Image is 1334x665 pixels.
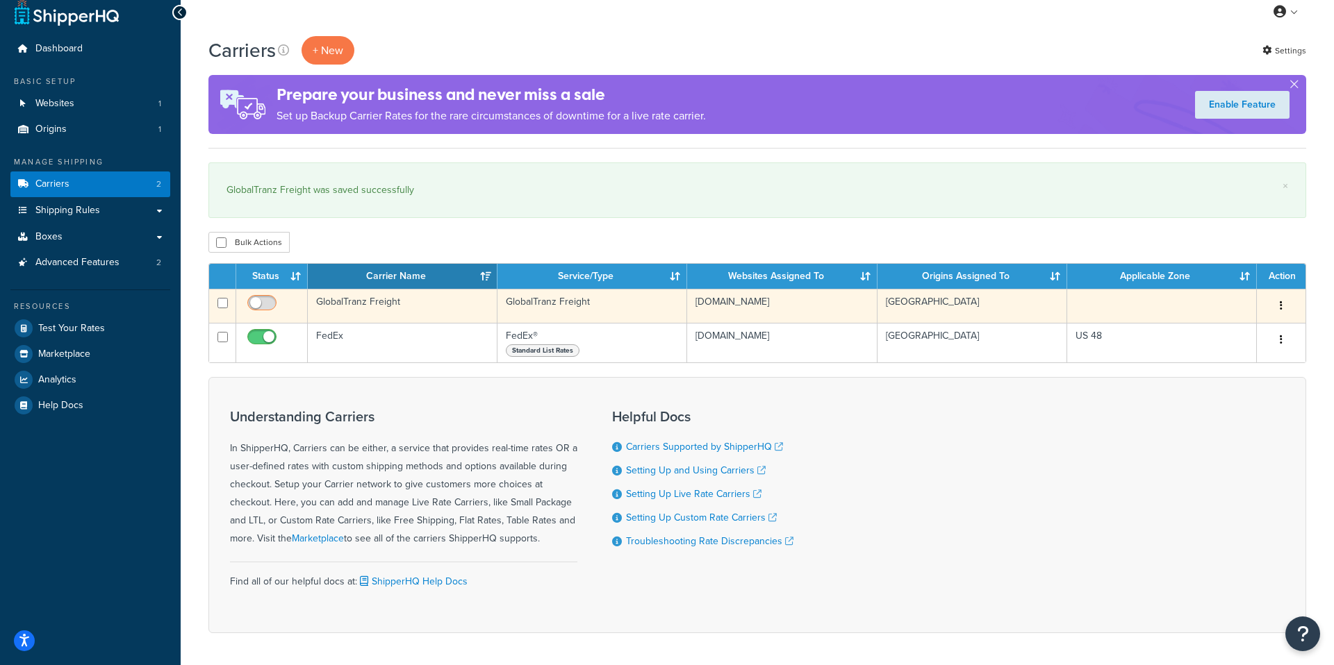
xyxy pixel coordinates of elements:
li: Origins [10,117,170,142]
a: Shipping Rules [10,198,170,224]
li: Advanced Features [10,250,170,276]
div: Resources [10,301,170,312]
h3: Helpful Docs [612,409,793,424]
th: Origins Assigned To: activate to sort column ascending [878,264,1067,289]
div: GlobalTranz Freight was saved successfully [227,180,1288,200]
a: Setting Up Live Rate Carriers [626,487,761,501]
a: Carriers 2 [10,171,170,197]
a: Marketplace [10,342,170,367]
span: Help Docs [38,400,83,412]
span: Boxes [35,231,63,243]
h4: Prepare your business and never miss a sale [277,83,706,106]
td: [DOMAIN_NAME] [687,323,877,362]
img: ad-rules-rateshop-fe6ec290ccb7230408bd80ed9643f0289d75e0ffd9eb532fc0e269fcd187b520.png [208,75,277,134]
span: 2 [156,178,161,190]
div: In ShipperHQ, Carriers can be either, a service that provides real-time rates OR a user-defined r... [230,409,577,548]
span: Standard List Rates [506,344,579,357]
button: Bulk Actions [208,232,290,253]
span: 1 [158,124,161,135]
a: Setting Up and Using Carriers [626,463,766,478]
a: × [1283,180,1288,192]
td: FedEx [308,323,497,362]
span: 2 [156,257,161,269]
li: Websites [10,91,170,117]
span: Shipping Rules [35,205,100,217]
h3: Understanding Carriers [230,409,577,424]
a: Test Your Rates [10,316,170,341]
td: [GEOGRAPHIC_DATA] [878,323,1067,362]
th: Status: activate to sort column ascending [236,264,308,289]
td: [DOMAIN_NAME] [687,289,877,323]
span: Marketplace [38,348,90,360]
a: Boxes [10,224,170,250]
th: Applicable Zone: activate to sort column ascending [1067,264,1257,289]
td: GlobalTranz Freight [308,289,497,323]
span: 1 [158,98,161,110]
td: FedEx® [497,323,687,362]
a: Setting Up Custom Rate Carriers [626,510,777,525]
a: Settings [1262,41,1306,60]
th: Action [1257,264,1306,289]
a: Dashboard [10,36,170,62]
a: Help Docs [10,393,170,418]
button: Open Resource Center [1285,616,1320,651]
div: Basic Setup [10,76,170,87]
span: Dashboard [35,43,83,55]
span: Websites [35,98,74,110]
td: [GEOGRAPHIC_DATA] [878,289,1067,323]
span: Test Your Rates [38,323,105,335]
td: US 48 [1067,323,1257,362]
a: Carriers Supported by ShipperHQ [626,439,783,454]
a: Advanced Features 2 [10,250,170,276]
a: Origins 1 [10,117,170,142]
h1: Carriers [208,37,276,64]
td: GlobalTranz Freight [497,289,687,323]
a: Marketplace [292,531,344,546]
span: Carriers [35,178,69,190]
div: Find all of our helpful docs at: [230,562,577,591]
p: Set up Backup Carrier Rates for the rare circumstances of downtime for a live rate carrier. [277,106,706,126]
th: Carrier Name: activate to sort column ascending [308,264,497,289]
span: Advanced Features [35,257,120,269]
button: + New [302,36,354,65]
span: Origins [35,124,67,135]
li: Carriers [10,171,170,197]
a: Troubleshooting Rate Discrepancies [626,534,793,548]
a: Analytics [10,367,170,392]
a: Websites 1 [10,91,170,117]
a: Enable Feature [1195,91,1290,119]
span: Analytics [38,374,76,386]
div: Manage Shipping [10,156,170,168]
a: ShipperHQ Help Docs [357,574,468,589]
th: Service/Type: activate to sort column ascending [497,264,687,289]
th: Websites Assigned To: activate to sort column ascending [687,264,877,289]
